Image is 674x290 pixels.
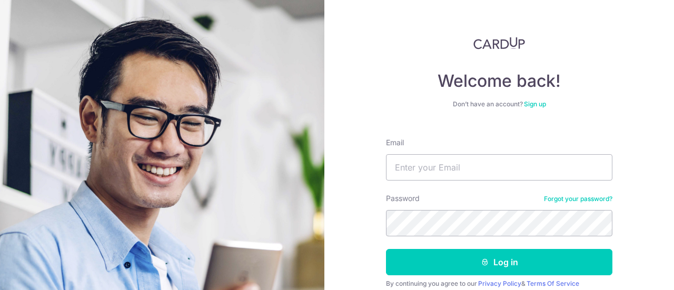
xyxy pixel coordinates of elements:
[473,37,525,49] img: CardUp Logo
[386,100,612,108] div: Don’t have an account?
[386,154,612,181] input: Enter your Email
[386,71,612,92] h4: Welcome back!
[527,279,579,287] a: Terms Of Service
[478,279,521,287] a: Privacy Policy
[386,249,612,275] button: Log in
[386,137,404,148] label: Email
[544,195,612,203] a: Forgot your password?
[386,279,612,288] div: By continuing you agree to our &
[524,100,546,108] a: Sign up
[386,193,420,204] label: Password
